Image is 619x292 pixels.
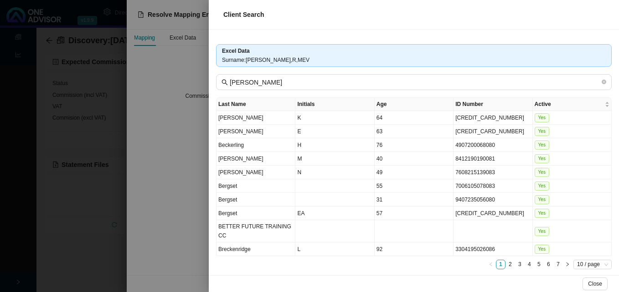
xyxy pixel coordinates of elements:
[454,111,532,125] td: [CREDIT_CARD_NUMBER]
[217,152,295,166] td: [PERSON_NAME]
[375,98,454,111] th: Age
[295,138,374,152] td: H
[516,260,524,269] a: 3
[295,152,374,166] td: M
[515,260,525,269] li: 3
[377,183,382,189] span: 55
[535,227,549,236] span: Yes
[217,138,295,152] td: Beckerling
[583,277,608,290] button: Close
[223,11,264,18] span: Client Search
[377,196,382,203] span: 31
[534,260,544,269] li: 5
[535,209,549,218] span: Yes
[217,179,295,193] td: Bergset
[295,111,374,125] td: K
[377,115,382,121] span: 64
[454,152,532,166] td: 8412190190081
[217,98,295,111] th: Last Name
[222,48,250,54] b: Excel Data
[295,125,374,138] td: E
[377,246,382,252] span: 92
[222,79,228,86] span: search
[533,98,612,111] th: Active
[553,260,563,269] li: 7
[217,220,295,242] td: BETTER FUTURE TRAINING CC
[454,125,532,138] td: [CREDIT_CARD_NUMBER]
[602,80,606,84] span: close-circle
[535,154,549,163] span: Yes
[295,242,374,256] td: L
[295,166,374,179] td: N
[535,195,549,204] span: Yes
[535,100,603,109] span: Active
[377,142,382,148] span: 76
[230,77,600,87] input: Last Name
[486,260,496,269] button: left
[535,168,549,177] span: Yes
[489,262,493,267] span: left
[535,181,549,191] span: Yes
[535,113,549,122] span: Yes
[535,141,549,150] span: Yes
[217,242,295,256] td: Breckenridge
[506,260,515,269] li: 2
[535,245,549,254] span: Yes
[544,260,553,269] a: 6
[377,169,382,176] span: 49
[377,128,382,135] span: 63
[525,260,534,269] li: 4
[454,242,532,256] td: 3304195026086
[554,260,562,269] a: 7
[454,179,532,193] td: 7006105078083
[535,260,543,269] a: 5
[295,206,374,220] td: EA
[525,260,534,269] a: 4
[454,138,532,152] td: 4907200068080
[588,279,602,288] span: Close
[377,156,382,162] span: 40
[217,206,295,220] td: Bergset
[454,98,532,111] th: ID Number
[222,55,606,65] div: Surname : [PERSON_NAME],R,MEV
[454,206,532,220] td: [CREDIT_CARD_NUMBER]
[486,260,496,269] li: Previous Page
[496,260,505,269] a: 1
[217,111,295,125] td: [PERSON_NAME]
[217,125,295,138] td: [PERSON_NAME]
[602,79,606,86] span: close-circle
[535,127,549,136] span: Yes
[217,166,295,179] td: [PERSON_NAME]
[577,260,608,269] span: 10 / page
[217,193,295,206] td: Bergset
[454,193,532,206] td: 9407235056080
[506,260,515,269] a: 2
[573,260,612,269] div: Page Size
[544,260,553,269] li: 6
[377,210,382,216] span: 57
[454,166,532,179] td: 7608215139083
[563,260,573,269] button: right
[496,260,506,269] li: 1
[565,262,570,267] span: right
[295,98,374,111] th: Initials
[563,260,573,269] li: Next Page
